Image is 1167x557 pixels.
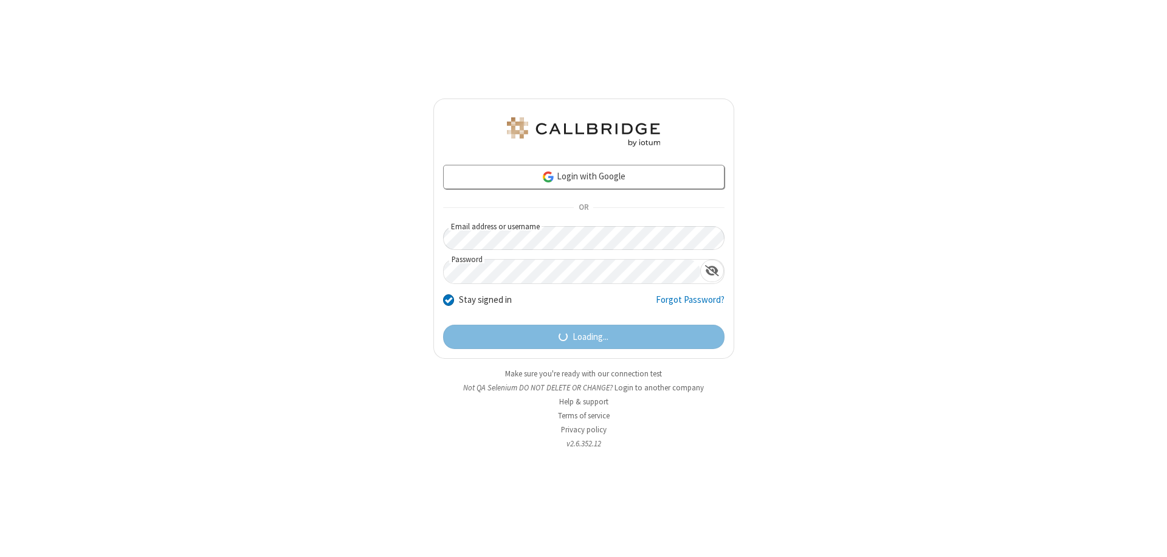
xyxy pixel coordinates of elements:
a: Make sure you're ready with our connection test [505,368,662,379]
a: Help & support [559,396,608,407]
div: Show password [700,260,724,282]
li: Not QA Selenium DO NOT DELETE OR CHANGE? [433,382,734,393]
span: Loading... [573,330,608,344]
a: Terms of service [558,410,610,421]
input: Password [444,260,700,283]
img: QA Selenium DO NOT DELETE OR CHANGE [504,117,663,147]
span: OR [574,199,593,216]
a: Forgot Password? [656,293,725,316]
li: v2.6.352.12 [433,438,734,449]
button: Loading... [443,325,725,349]
img: google-icon.png [542,170,555,184]
input: Email address or username [443,226,725,250]
a: Login with Google [443,165,725,189]
label: Stay signed in [459,293,512,307]
button: Login to another company [614,382,704,393]
a: Privacy policy [561,424,607,435]
iframe: Chat [1137,525,1158,548]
